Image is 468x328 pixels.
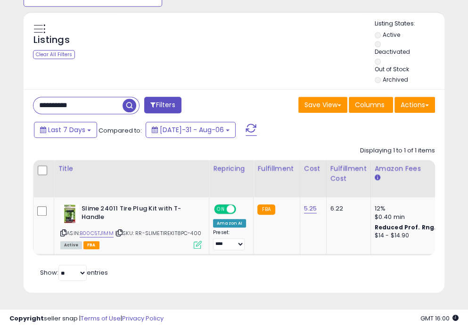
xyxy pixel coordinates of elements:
[235,205,250,213] span: OFF
[257,164,296,174] div: Fulfillment
[58,164,205,174] div: Title
[360,146,435,155] div: Displaying 1 to 1 of 1 items
[349,97,393,113] button: Columns
[375,232,453,240] div: $14 - $14.90
[213,219,246,227] div: Amazon AI
[33,50,75,59] div: Clear All Filters
[160,125,224,135] span: [DATE]-31 - Aug-06
[144,97,181,113] button: Filters
[394,97,435,113] button: Actions
[330,164,367,184] div: Fulfillment Cost
[115,229,201,237] span: | SKU: RR-SLIMETIREKIT8PC-400
[81,314,121,323] a: Terms of Use
[375,174,380,182] small: Amazon Fees.
[375,164,456,174] div: Amazon Fees
[355,100,385,109] span: Columns
[375,204,453,213] div: 12%
[375,65,409,73] label: Out of Stock
[257,204,275,215] small: FBA
[60,204,202,248] div: ASIN:
[99,126,142,135] span: Compared to:
[330,204,363,213] div: 6.22
[146,122,236,138] button: [DATE]-31 - Aug-06
[40,268,108,277] span: Show: entries
[383,76,408,84] label: Archived
[80,229,114,237] a: B00C5TJ1MM
[304,164,322,174] div: Cost
[48,125,85,135] span: Last 7 Days
[34,122,97,138] button: Last 7 Days
[375,213,453,221] div: $0.40 min
[9,314,44,323] strong: Copyright
[375,223,436,231] b: Reduced Prof. Rng.
[122,314,164,323] a: Privacy Policy
[9,314,164,323] div: seller snap | |
[213,164,249,174] div: Repricing
[82,204,196,224] b: Slime 24011 Tire Plug Kit with T-Handle
[60,241,82,249] span: All listings currently available for purchase on Amazon
[33,34,70,47] h5: Listings
[420,314,459,323] span: 2025-08-14 16:00 GMT
[83,241,99,249] span: FBA
[298,97,347,113] button: Save View
[383,31,400,39] label: Active
[304,204,317,213] a: 5.25
[375,19,444,28] p: Listing States:
[213,229,246,251] div: Preset:
[375,48,410,56] label: Deactivated
[215,205,227,213] span: ON
[60,204,79,223] img: 51kNMfaOxbL._SL40_.jpg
